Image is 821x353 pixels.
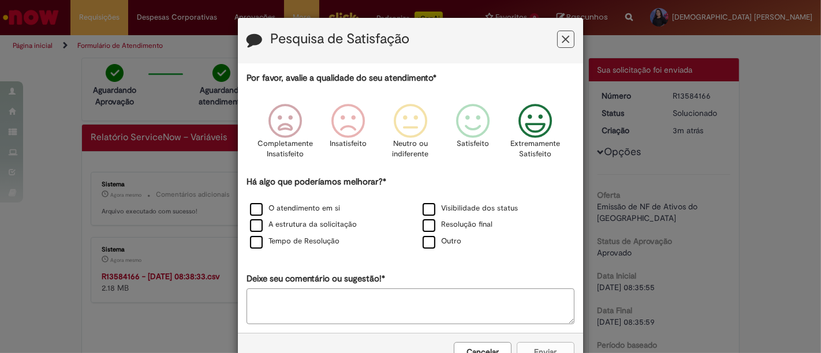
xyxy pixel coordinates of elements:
[250,236,339,247] label: Tempo de Resolução
[247,72,436,84] label: Por favor, avalie a qualidade do seu atendimento*
[247,176,574,250] div: Há algo que poderíamos melhorar?*
[423,236,461,247] label: Outro
[510,138,560,160] p: Extremamente Satisfeito
[247,273,385,285] label: Deixe seu comentário ou sugestão!*
[423,219,492,230] label: Resolução final
[443,95,502,174] div: Satisfeito
[506,95,565,174] div: Extremamente Satisfeito
[457,138,489,149] p: Satisfeito
[390,138,431,160] p: Neutro ou indiferente
[319,95,378,174] div: Insatisfeito
[258,138,314,160] p: Completamente Insatisfeito
[256,95,315,174] div: Completamente Insatisfeito
[250,203,340,214] label: O atendimento em si
[381,95,440,174] div: Neutro ou indiferente
[423,203,518,214] label: Visibilidade dos status
[330,138,367,149] p: Insatisfeito
[250,219,357,230] label: A estrutura da solicitação
[270,32,409,47] label: Pesquisa de Satisfação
